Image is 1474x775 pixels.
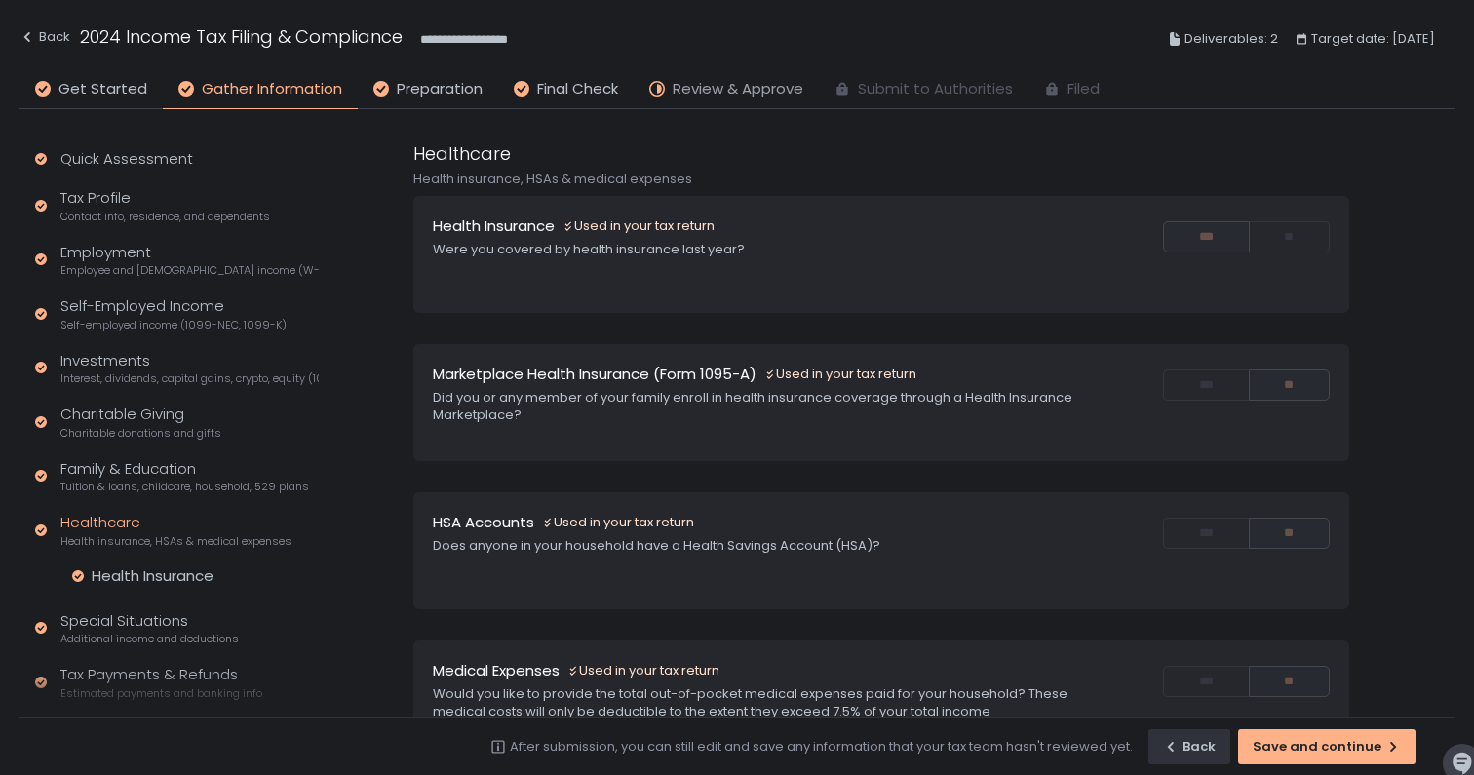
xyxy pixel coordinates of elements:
[1238,729,1416,764] button: Save and continue
[60,426,221,441] span: Charitable donations and gifts
[92,566,213,586] div: Health Insurance
[60,512,291,549] div: Healthcare
[413,171,1349,188] div: Health insurance, HSAs & medical expenses
[60,295,287,332] div: Self-Employed Income
[510,738,1133,756] div: After submission, you can still edit and save any information that your tax team hasn't reviewed ...
[60,242,319,279] div: Employment
[60,632,239,646] span: Additional income and deductions
[19,23,70,56] button: Back
[433,537,1085,555] div: Does anyone in your household have a Health Savings Account (HSA)?
[1163,738,1216,756] div: Back
[1184,27,1278,51] span: Deliverables: 2
[1067,78,1100,100] span: Filed
[673,78,803,100] span: Review & Approve
[80,23,403,50] h1: 2024 Income Tax Filing & Compliance
[60,534,291,549] span: Health insurance, HSAs & medical expenses
[60,148,193,171] div: Quick Assessment
[433,389,1085,424] div: Did you or any member of your family enroll in health insurance coverage through a Health Insuran...
[433,241,1085,258] div: Were you covered by health insurance last year?
[433,364,756,386] h1: Marketplace Health Insurance (Form 1095-A)
[433,660,560,682] h1: Medical Expenses
[433,685,1085,720] div: Would you like to provide the total out-of-pocket medical expenses paid for your household? These...
[60,610,239,647] div: Special Situations
[413,140,511,167] h1: Healthcare
[60,664,262,701] div: Tax Payments & Refunds
[60,371,319,386] span: Interest, dividends, capital gains, crypto, equity (1099s, K-1s)
[562,217,715,235] div: Used in your tax return
[397,78,483,100] span: Preparation
[1311,27,1435,51] span: Target date: [DATE]
[202,78,342,100] span: Gather Information
[764,366,916,383] div: Used in your tax return
[60,686,262,701] span: Estimated payments and banking info
[1253,738,1401,756] div: Save and continue
[60,210,270,224] span: Contact info, residence, and dependents
[542,514,694,531] div: Used in your tax return
[537,78,618,100] span: Final Check
[58,78,147,100] span: Get Started
[858,78,1013,100] span: Submit to Authorities
[433,512,534,534] h1: HSA Accounts
[60,458,309,495] div: Family & Education
[60,480,309,494] span: Tuition & loans, childcare, household, 529 plans
[19,25,70,49] div: Back
[60,187,270,224] div: Tax Profile
[433,215,555,238] h1: Health Insurance
[1148,729,1230,764] button: Back
[60,350,319,387] div: Investments
[60,404,221,441] div: Charitable Giving
[60,318,287,332] span: Self-employed income (1099-NEC, 1099-K)
[60,263,319,278] span: Employee and [DEMOGRAPHIC_DATA] income (W-2s)
[567,662,719,679] div: Used in your tax return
